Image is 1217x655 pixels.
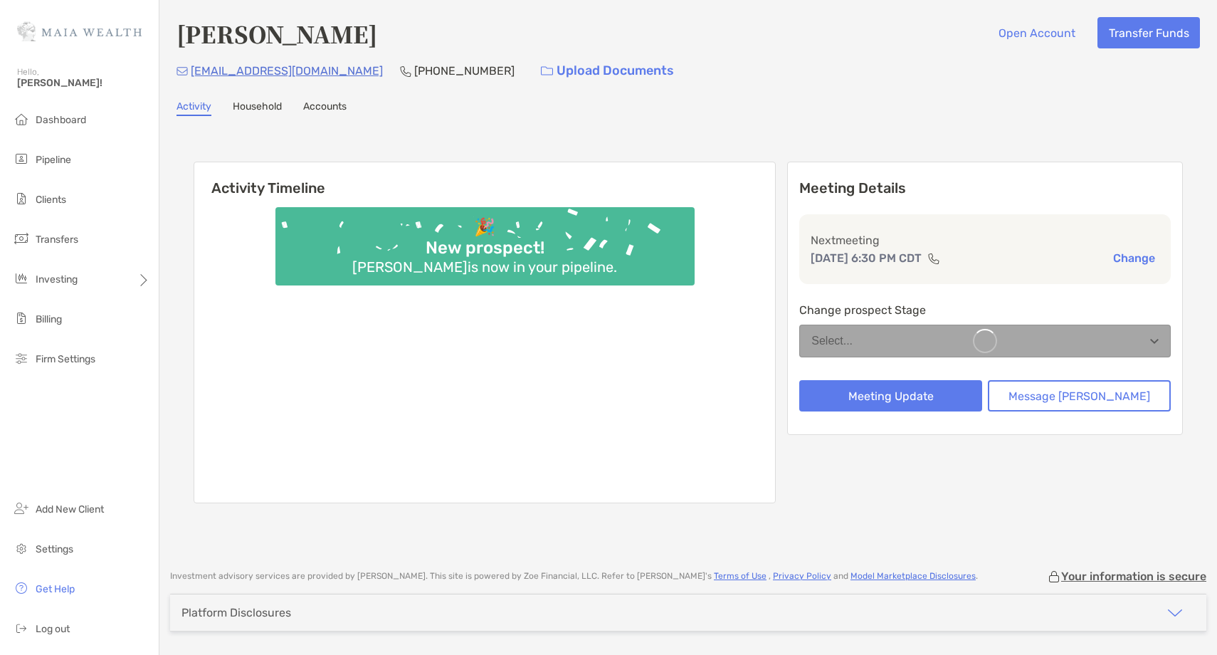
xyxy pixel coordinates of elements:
[13,619,30,636] img: logout icon
[468,217,501,238] div: 🎉
[17,6,142,57] img: Zoe Logo
[177,17,377,50] h4: [PERSON_NAME]
[400,65,411,77] img: Phone Icon
[799,179,1171,197] p: Meeting Details
[13,230,30,247] img: transfers icon
[36,273,78,285] span: Investing
[13,150,30,167] img: pipeline icon
[275,207,695,273] img: Confetti
[1097,17,1200,48] button: Transfer Funds
[13,540,30,557] img: settings icon
[714,571,766,581] a: Terms of Use
[13,350,30,367] img: firm-settings icon
[36,503,104,515] span: Add New Client
[36,313,62,325] span: Billing
[177,67,188,75] img: Email Icon
[13,500,30,517] img: add_new_client icon
[773,571,831,581] a: Privacy Policy
[13,110,30,127] img: dashboard icon
[36,543,73,555] span: Settings
[36,234,78,246] span: Transfers
[177,100,211,116] a: Activity
[988,380,1171,412] button: Message [PERSON_NAME]
[987,17,1086,48] button: Open Account
[1166,604,1184,622] img: icon arrow
[1109,251,1159,266] button: Change
[927,253,940,264] img: communication type
[347,258,623,276] div: [PERSON_NAME] is now in your pipeline.
[420,238,550,258] div: New prospect!
[13,190,30,207] img: clients icon
[811,249,922,267] p: [DATE] 6:30 PM CDT
[36,114,86,126] span: Dashboard
[850,571,976,581] a: Model Marketplace Disclosures
[13,580,30,597] img: get-help icon
[36,154,71,166] span: Pipeline
[799,301,1171,319] p: Change prospect Stage
[191,62,383,80] p: [EMAIL_ADDRESS][DOMAIN_NAME]
[170,571,978,582] p: Investment advisory services are provided by [PERSON_NAME] . This site is powered by Zoe Financia...
[541,66,553,76] img: button icon
[811,231,1159,249] p: Next meeting
[414,62,515,80] p: [PHONE_NUMBER]
[13,270,30,287] img: investing icon
[1061,570,1206,583] p: Your information is secure
[13,310,30,327] img: billing icon
[17,77,150,89] span: [PERSON_NAME]!
[36,353,95,365] span: Firm Settings
[36,194,66,206] span: Clients
[194,162,775,197] h6: Activity Timeline
[36,583,75,595] span: Get Help
[233,100,282,116] a: Household
[36,623,70,635] span: Log out
[532,56,683,86] a: Upload Documents
[799,380,982,412] button: Meeting Update
[181,606,291,619] div: Platform Disclosures
[303,100,347,116] a: Accounts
